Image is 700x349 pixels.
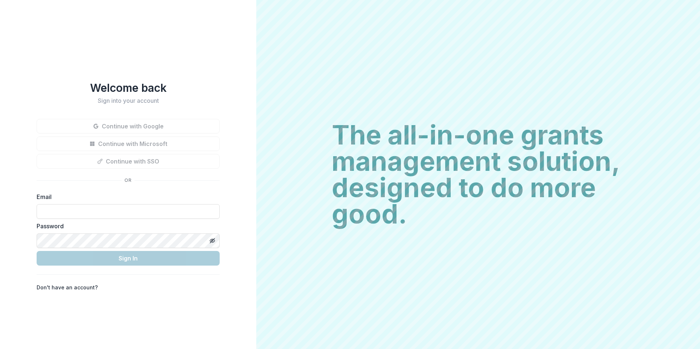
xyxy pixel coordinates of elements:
label: Password [37,222,215,230]
button: Continue with Microsoft [37,136,220,151]
button: Continue with SSO [37,154,220,169]
h1: Welcome back [37,81,220,94]
button: Sign In [37,251,220,266]
p: Don't have an account? [37,284,98,291]
h2: Sign into your account [37,97,220,104]
label: Email [37,192,215,201]
button: Toggle password visibility [206,235,218,247]
button: Continue with Google [37,119,220,134]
